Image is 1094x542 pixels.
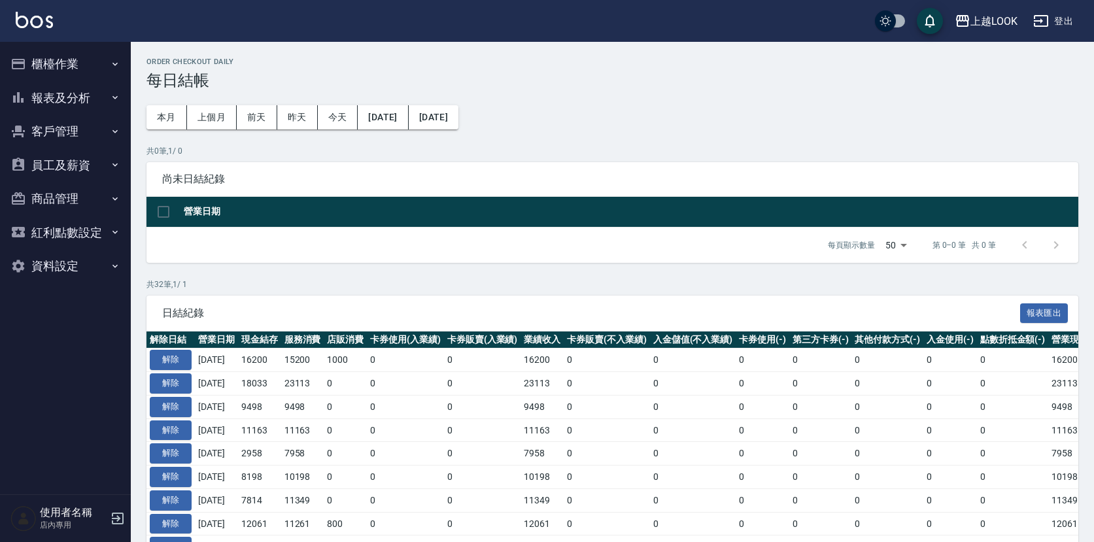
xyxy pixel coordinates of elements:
td: 0 [736,418,789,442]
td: 0 [851,488,923,512]
td: 0 [444,348,521,372]
h3: 每日結帳 [146,71,1078,90]
button: 上越LOOK [949,8,1023,35]
td: 18033 [238,372,281,396]
td: 9498 [281,395,324,418]
td: 0 [977,348,1049,372]
td: 0 [564,418,650,442]
td: 0 [789,512,852,535]
button: 解除 [150,467,192,487]
td: 0 [444,488,521,512]
td: 0 [789,418,852,442]
td: [DATE] [195,512,238,535]
th: 第三方卡券(-) [789,331,852,348]
td: 0 [851,442,923,466]
button: [DATE] [358,105,408,129]
th: 卡券販賣(入業績) [444,331,521,348]
button: 資料設定 [5,249,126,283]
td: 0 [324,395,367,418]
td: 0 [367,512,444,535]
button: 今天 [318,105,358,129]
button: 解除 [150,490,192,511]
th: 入金儲值(不入業績) [650,331,736,348]
th: 卡券販賣(不入業績) [564,331,650,348]
td: 0 [851,395,923,418]
td: 0 [650,442,736,466]
td: 0 [367,488,444,512]
td: 0 [444,442,521,466]
td: 0 [736,466,789,489]
td: 0 [444,512,521,535]
td: 0 [564,372,650,396]
td: 0 [923,488,977,512]
td: 0 [324,488,367,512]
td: 0 [736,372,789,396]
p: 共 32 筆, 1 / 1 [146,279,1078,290]
button: 解除 [150,443,192,464]
td: 0 [650,372,736,396]
td: 0 [564,488,650,512]
td: 15200 [281,348,324,372]
td: 0 [789,466,852,489]
td: 16200 [521,348,564,372]
th: 卡券使用(-) [736,331,789,348]
td: 0 [923,442,977,466]
td: [DATE] [195,442,238,466]
td: 0 [923,372,977,396]
th: 服務消費 [281,331,324,348]
td: 0 [923,395,977,418]
td: 0 [923,512,977,535]
td: 0 [367,348,444,372]
td: 800 [324,512,367,535]
button: 解除 [150,420,192,441]
button: 客戶管理 [5,114,126,148]
th: 營業日期 [195,331,238,348]
td: 0 [324,466,367,489]
td: 12061 [521,512,564,535]
td: 0 [650,395,736,418]
th: 現金結存 [238,331,281,348]
td: 0 [977,488,1049,512]
div: 50 [880,228,912,263]
th: 卡券使用(入業績) [367,331,444,348]
td: 0 [564,442,650,466]
button: 紅利點數設定 [5,216,126,250]
td: [DATE] [195,466,238,489]
th: 點數折抵金額(-) [977,331,1049,348]
button: 商品管理 [5,182,126,216]
td: 10198 [281,466,324,489]
td: 7958 [281,442,324,466]
td: 0 [789,372,852,396]
td: 0 [923,466,977,489]
td: 0 [851,512,923,535]
button: 報表匯出 [1020,303,1068,324]
img: Person [10,505,37,532]
button: 前天 [237,105,277,129]
button: 本月 [146,105,187,129]
p: 每頁顯示數量 [828,239,875,251]
img: Logo [16,12,53,28]
td: 0 [444,418,521,442]
td: 0 [851,418,923,442]
td: 16200 [238,348,281,372]
td: 7814 [238,488,281,512]
td: 11349 [521,488,564,512]
td: 0 [650,348,736,372]
td: 10198 [521,466,564,489]
button: 員工及薪資 [5,148,126,182]
td: 0 [367,372,444,396]
td: 0 [367,395,444,418]
td: 8198 [238,466,281,489]
p: 店內專用 [40,519,107,531]
h2: Order checkout daily [146,58,1078,66]
div: 上越LOOK [970,13,1017,29]
td: 11163 [281,418,324,442]
td: 0 [564,348,650,372]
td: 11349 [281,488,324,512]
td: 0 [444,372,521,396]
td: 0 [324,442,367,466]
td: 0 [367,418,444,442]
td: 0 [736,488,789,512]
td: 9498 [238,395,281,418]
td: 0 [977,512,1049,535]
